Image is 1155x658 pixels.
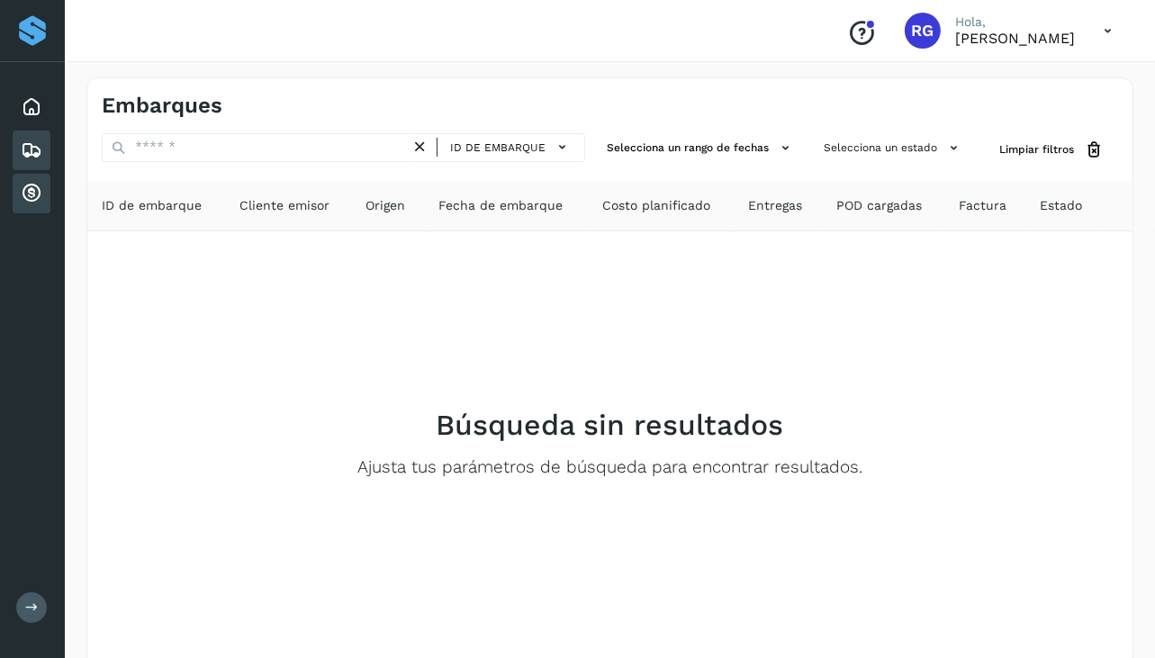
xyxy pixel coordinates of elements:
button: Selecciona un rango de fechas [600,133,802,163]
p: Ajusta tus parámetros de búsqueda para encontrar resultados. [357,457,862,478]
span: Fecha de embarque [439,196,564,215]
span: Entregas [748,196,802,215]
p: Hola, [955,14,1075,30]
button: ID de embarque [445,134,577,160]
div: Embarques [13,131,50,170]
div: Cuentas por cobrar [13,174,50,213]
span: Estado [1041,196,1083,215]
span: Origen [365,196,405,215]
button: Limpiar filtros [985,133,1118,167]
div: Inicio [13,87,50,127]
span: POD cargadas [836,196,922,215]
span: ID de embarque [450,140,546,156]
button: Selecciona un estado [817,133,970,163]
h2: Búsqueda sin resultados [437,408,784,442]
span: ID de embarque [102,196,202,215]
p: Roberto Gómez Quijada [955,30,1075,47]
span: Cliente emisor [239,196,329,215]
h4: Embarques [102,93,222,119]
span: Limpiar filtros [999,141,1074,158]
span: Costo planificado [602,196,710,215]
span: Factura [959,196,1006,215]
